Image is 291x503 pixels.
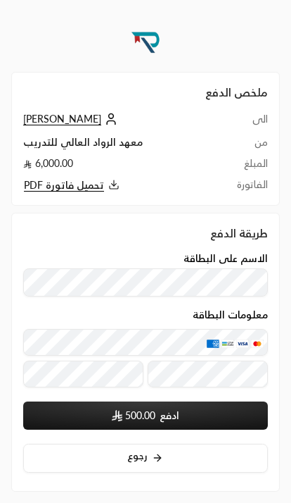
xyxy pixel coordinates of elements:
button: رجوع [23,444,268,473]
td: معهد الرواد العالي للتدريب [23,135,217,156]
input: تاريخ الانتهاء [23,361,143,387]
div: الاسم على البطاقة [23,253,268,297]
a: [PERSON_NAME] [23,113,121,125]
span: 500.00 [125,409,155,423]
img: AMEX [207,340,219,348]
input: رمز التحقق CVC [148,361,268,387]
td: الفاتورة [217,178,268,194]
h2: ملخص الدفع [23,84,268,101]
div: معلومات البطاقة [23,309,268,392]
input: بطاقة ائتمانية [23,329,268,356]
div: طريقة الدفع [23,225,268,242]
legend: معلومات البطاقة [193,309,268,321]
span: تحميل فاتورة PDF [24,179,104,192]
img: SAR [112,410,122,421]
td: الى [217,112,268,135]
button: تحميل فاتورة PDF [23,178,217,194]
img: MasterCard [251,340,264,348]
td: من [217,135,268,156]
td: 6,000.00 [23,156,217,178]
img: Visa [236,340,249,348]
img: Company Logo [127,23,164,61]
td: المبلغ [217,156,268,178]
span: رجوع [127,449,148,461]
span: [PERSON_NAME] [23,113,101,125]
img: MADA [221,340,234,348]
button: ادفع SAR500.00 [23,402,268,430]
label: الاسم على البطاقة [183,253,268,264]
